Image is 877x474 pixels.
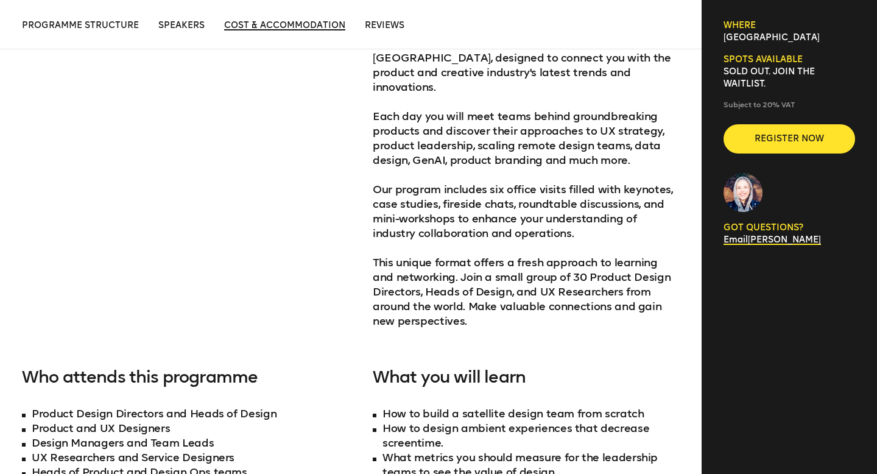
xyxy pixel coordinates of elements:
li: Design Managers and Team Leads [22,436,329,450]
li: Product and UX Designers [22,421,329,436]
h6: Spots available [724,54,855,66]
li: UX Researchers and Service Designers [22,450,329,465]
span: Reviews [365,20,404,30]
span: Programme structure [22,20,139,30]
button: Register now [724,124,855,154]
h3: Who attends this programme [22,367,329,387]
p: Subject to 20% VAT [724,100,855,110]
p: [GEOGRAPHIC_DATA] [724,32,855,44]
h3: What you will learn [373,367,680,387]
p: GOT QUESTIONS? [724,222,855,234]
a: Email[PERSON_NAME] [724,235,821,245]
span: Register now [743,133,836,145]
p: Dive into our 4-day learning expedition in [GEOGRAPHIC_DATA], designed to connect you with the pr... [373,36,680,328]
span: Cost & Accommodation [224,20,345,30]
li: Product Design Directors and Heads of Design [22,406,329,421]
h6: Where [724,19,855,32]
span: Speakers [158,20,205,30]
p: SOLD OUT. Join the waitlist. [724,66,855,90]
li: How to build a satellite design team from scratch [373,406,680,421]
li: How to design ambient experiences that decrease screentime. [373,421,680,450]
